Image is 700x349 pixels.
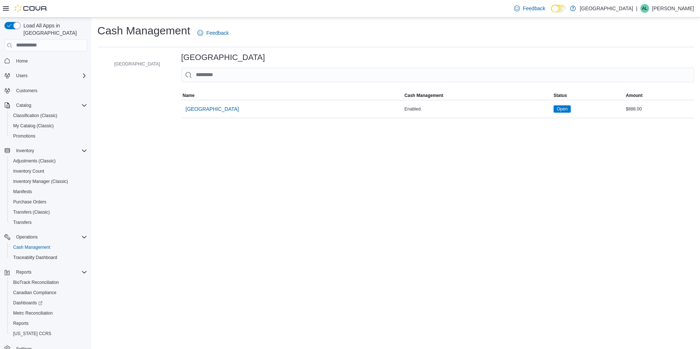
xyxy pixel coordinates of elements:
span: Canadian Compliance [13,290,56,296]
span: Open [557,106,567,112]
span: My Catalog (Classic) [13,123,54,129]
a: Feedback [194,26,231,40]
button: Operations [1,232,90,242]
button: Metrc Reconciliation [7,308,90,318]
span: Washington CCRS [10,329,87,338]
span: Home [16,58,28,64]
span: Catalog [16,102,31,108]
a: My Catalog (Classic) [10,121,57,130]
span: Operations [13,233,87,241]
span: My Catalog (Classic) [10,121,87,130]
a: [US_STATE] CCRS [10,329,54,338]
span: Reports [10,319,87,328]
button: My Catalog (Classic) [7,121,90,131]
button: Reports [1,267,90,277]
button: Cash Management [7,242,90,252]
button: Home [1,56,90,66]
span: [GEOGRAPHIC_DATA] [186,105,239,113]
span: Inventory [16,148,34,154]
span: BioTrack Reconciliation [13,279,59,285]
button: [GEOGRAPHIC_DATA] [104,60,163,68]
a: Promotions [10,132,38,140]
a: Inventory Manager (Classic) [10,177,71,186]
p: [PERSON_NAME] [652,4,694,13]
a: Manifests [10,187,35,196]
span: Dashboards [13,300,42,306]
span: Open [554,105,571,113]
span: Manifests [13,189,32,195]
p: [GEOGRAPHIC_DATA] [580,4,633,13]
button: Reports [13,268,34,277]
span: Cash Management [10,243,87,252]
button: Inventory [13,146,37,155]
button: Adjustments (Classic) [7,156,90,166]
button: Operations [13,233,41,241]
a: BioTrack Reconciliation [10,278,62,287]
a: Dashboards [10,299,45,307]
span: Purchase Orders [13,199,46,205]
span: Classification (Classic) [10,111,87,120]
button: Reports [7,318,90,329]
button: Manifests [7,187,90,197]
button: [GEOGRAPHIC_DATA] [183,102,242,116]
span: [GEOGRAPHIC_DATA] [114,61,160,67]
a: Canadian Compliance [10,288,59,297]
span: Promotions [13,133,36,139]
button: BioTrack Reconciliation [7,277,90,288]
span: Metrc Reconciliation [13,310,53,316]
span: Status [554,93,567,98]
span: Inventory Manager (Classic) [13,179,68,184]
div: Ashley Lehman-Preine [640,4,649,13]
span: Transfers [10,218,87,227]
button: Inventory Manager (Classic) [7,176,90,187]
span: Users [13,71,87,80]
span: Metrc Reconciliation [10,309,87,318]
button: Catalog [13,101,34,110]
img: Cova [15,5,48,12]
button: Canadian Compliance [7,288,90,298]
span: Manifests [10,187,87,196]
span: Users [16,73,27,79]
button: Classification (Classic) [7,110,90,121]
span: Cash Management [13,244,50,250]
button: Traceabilty Dashboard [7,252,90,263]
span: Operations [16,234,38,240]
span: Traceabilty Dashboard [10,253,87,262]
a: Transfers [10,218,34,227]
a: Reports [10,319,31,328]
span: Inventory Manager (Classic) [10,177,87,186]
a: Classification (Classic) [10,111,60,120]
span: Cash Management [405,93,443,98]
button: Transfers [7,217,90,228]
span: Feedback [523,5,545,12]
a: Inventory Count [10,167,47,176]
button: Purchase Orders [7,197,90,207]
span: Dashboards [10,299,87,307]
span: Catalog [13,101,87,110]
button: Promotions [7,131,90,141]
button: Inventory [1,146,90,156]
span: Name [183,93,195,98]
span: Inventory Count [10,167,87,176]
a: Traceabilty Dashboard [10,253,60,262]
span: Traceabilty Dashboard [13,255,57,260]
button: Users [1,71,90,81]
button: Amount [625,91,694,100]
a: Dashboards [7,298,90,308]
h3: [GEOGRAPHIC_DATA] [181,53,265,62]
a: Adjustments (Classic) [10,157,59,165]
a: Feedback [511,1,548,16]
span: Adjustments (Classic) [10,157,87,165]
div: Enabled [403,105,552,113]
button: Catalog [1,100,90,110]
span: Promotions [10,132,87,140]
p: | [636,4,637,13]
a: Transfers (Classic) [10,208,53,217]
button: [US_STATE] CCRS [7,329,90,339]
button: Customers [1,85,90,96]
a: Customers [13,86,40,95]
button: Status [552,91,625,100]
button: Users [13,71,30,80]
span: Transfers [13,219,31,225]
span: Customers [13,86,87,95]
